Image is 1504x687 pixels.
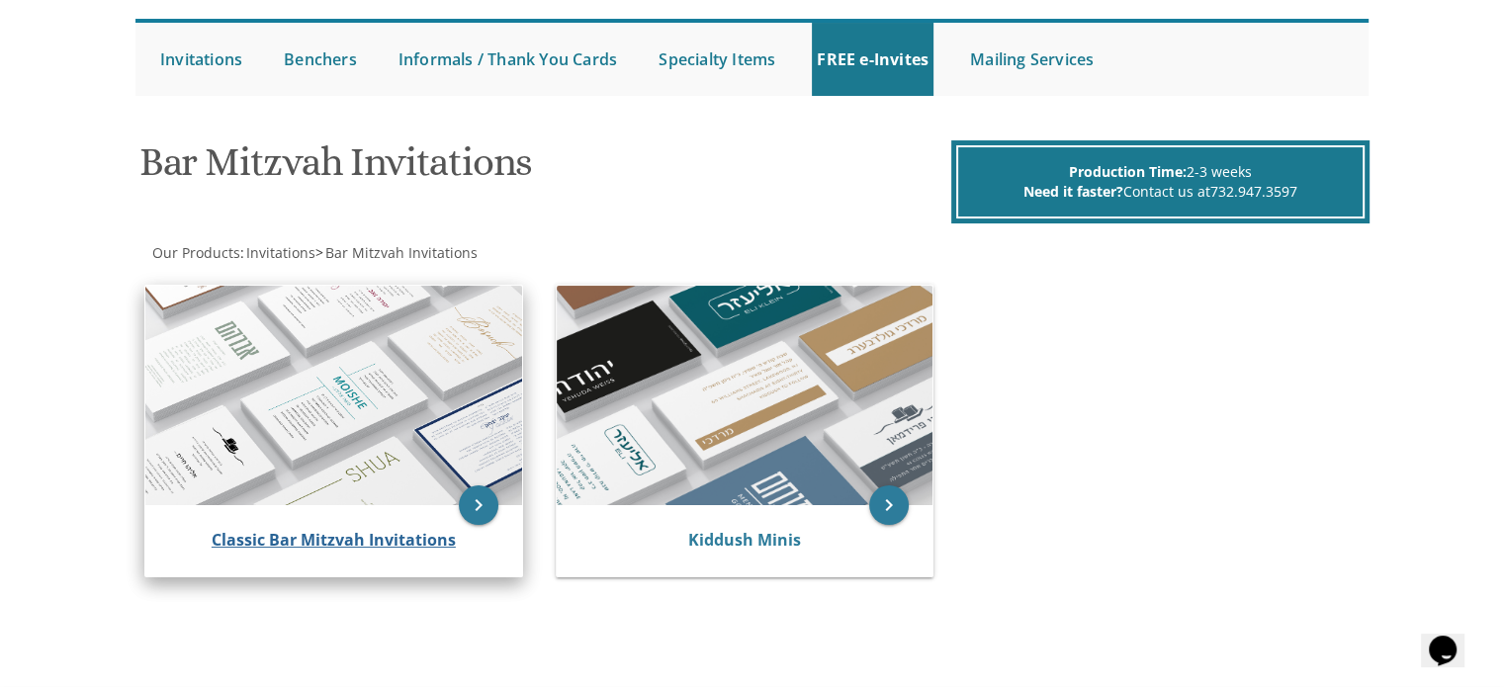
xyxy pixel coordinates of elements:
[315,243,478,262] span: >
[869,485,909,525] a: keyboard_arrow_right
[139,140,946,199] h1: Bar Mitzvah Invitations
[155,23,247,96] a: Invitations
[244,243,315,262] a: Invitations
[145,286,522,505] img: Classic Bar Mitzvah Invitations
[1069,162,1187,181] span: Production Time:
[956,145,1365,218] div: 2-3 weeks Contact us at
[325,243,478,262] span: Bar Mitzvah Invitations
[965,23,1099,96] a: Mailing Services
[323,243,478,262] a: Bar Mitzvah Invitations
[812,23,933,96] a: FREE e-Invites
[394,23,622,96] a: Informals / Thank You Cards
[279,23,362,96] a: Benchers
[654,23,780,96] a: Specialty Items
[557,286,933,505] img: Kiddush Minis
[459,485,498,525] a: keyboard_arrow_right
[150,243,240,262] a: Our Products
[246,243,315,262] span: Invitations
[1023,182,1123,201] span: Need it faster?
[1421,608,1484,667] iframe: chat widget
[135,243,752,263] div: :
[688,529,801,551] a: Kiddush Minis
[1210,182,1297,201] a: 732.947.3597
[212,529,456,551] a: Classic Bar Mitzvah Invitations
